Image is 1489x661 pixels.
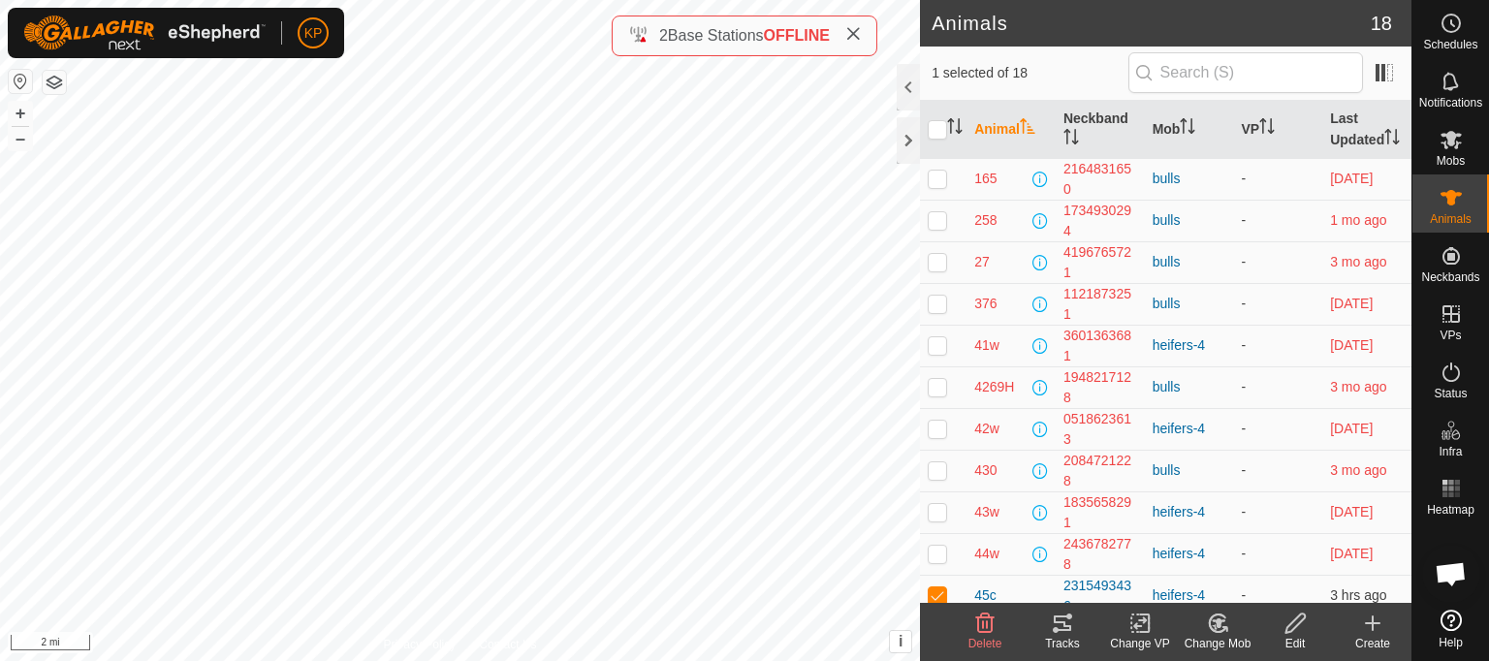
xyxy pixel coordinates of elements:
button: Reset Map [9,70,32,93]
p-sorticon: Activate to sort [1180,121,1195,137]
div: heifers-4 [1153,502,1226,522]
span: 12 Sept 2025, 4:37 pm [1330,171,1373,186]
span: Help [1439,637,1463,648]
span: 4 June 2025, 1:23 am [1330,254,1386,269]
div: Change Mob [1179,635,1256,652]
span: 4269H [974,377,1014,397]
h2: Animals [932,12,1371,35]
p-sorticon: Activate to sort [1020,121,1035,137]
div: Open chat [1422,545,1480,603]
span: 1 selected of 18 [932,63,1127,83]
div: bulls [1153,377,1226,397]
span: 430 [974,460,997,481]
a: Contact Us [479,636,536,653]
div: 2315493436 [1063,576,1137,616]
app-display-virtual-paddock-transition: - [1241,212,1246,228]
span: 8 Sept 2025, 7:57 pm [1330,337,1373,353]
app-display-virtual-paddock-transition: - [1241,421,1246,436]
th: Mob [1145,101,1234,159]
th: Animal [966,101,1056,159]
span: 45c [974,585,997,606]
span: Base Stations [668,27,764,44]
div: 2164831650 [1063,159,1137,200]
div: Tracks [1024,635,1101,652]
app-display-virtual-paddock-transition: - [1241,504,1246,519]
span: 17 Sept 2025, 2:45 pm [1330,587,1386,603]
a: Privacy Policy [384,636,457,653]
span: Animals [1430,213,1472,225]
span: 2 [659,27,668,44]
p-sorticon: Activate to sort [1259,121,1275,137]
span: 165 [974,169,997,189]
div: 1121873251 [1063,284,1137,325]
app-display-virtual-paddock-transition: - [1241,171,1246,186]
th: Neckband [1056,101,1145,159]
div: 1734930294 [1063,201,1137,241]
div: 1948217128 [1063,367,1137,408]
span: 43w [974,502,999,522]
span: Delete [968,637,1002,650]
span: Heatmap [1427,504,1474,516]
button: i [890,631,911,652]
span: 8 Sept 2025, 7:56 pm [1330,421,1373,436]
div: heifers-4 [1153,335,1226,356]
app-display-virtual-paddock-transition: - [1241,296,1246,311]
app-display-virtual-paddock-transition: - [1241,462,1246,478]
app-display-virtual-paddock-transition: - [1241,254,1246,269]
span: 18 [1371,9,1392,38]
button: Map Layers [43,71,66,94]
div: Edit [1256,635,1334,652]
span: 42w [974,419,999,439]
span: 8 Sept 2025, 8:05 pm [1330,546,1373,561]
div: 1835658291 [1063,492,1137,533]
div: 2436782778 [1063,534,1137,575]
div: 3601363681 [1063,326,1137,366]
div: heifers-4 [1153,419,1226,439]
div: bulls [1153,252,1226,272]
p-sorticon: Activate to sort [947,121,963,137]
span: 4 June 2025, 1:14 am [1330,379,1386,394]
span: 376 [974,294,997,314]
span: 8 Sept 2025, 7:54 pm [1330,504,1373,519]
th: Last Updated [1322,101,1411,159]
span: 27 [974,252,990,272]
div: heifers-4 [1153,544,1226,564]
span: 3 Aug 2025, 8:08 pm [1330,212,1386,228]
span: Notifications [1419,97,1482,109]
span: 4 June 2025, 1:05 am [1330,462,1386,478]
span: Status [1434,388,1467,399]
span: i [899,633,903,649]
span: Schedules [1423,39,1477,50]
button: – [9,127,32,150]
span: Neckbands [1421,271,1479,283]
span: VPs [1440,330,1461,341]
span: 41w [974,335,999,356]
img: Gallagher Logo [23,16,266,50]
div: bulls [1153,169,1226,189]
app-display-virtual-paddock-transition: - [1241,546,1246,561]
button: + [9,102,32,125]
div: bulls [1153,460,1226,481]
span: Infra [1439,446,1462,457]
span: 44w [974,544,999,564]
span: 258 [974,210,997,231]
div: bulls [1153,210,1226,231]
p-sorticon: Activate to sort [1063,132,1079,147]
a: Help [1412,602,1489,656]
span: 15 Sept 2025, 10:08 am [1330,296,1373,311]
span: Mobs [1437,155,1465,167]
div: 4196765721 [1063,242,1137,283]
div: Change VP [1101,635,1179,652]
app-display-virtual-paddock-transition: - [1241,379,1246,394]
div: bulls [1153,294,1226,314]
div: 0518623613 [1063,409,1137,450]
span: OFFLINE [764,27,830,44]
span: KP [304,23,323,44]
app-display-virtual-paddock-transition: - [1241,587,1246,603]
th: VP [1233,101,1322,159]
div: Create [1334,635,1411,652]
div: 2084721228 [1063,451,1137,491]
input: Search (S) [1128,52,1363,93]
div: heifers-4 [1153,585,1226,606]
app-display-virtual-paddock-transition: - [1241,337,1246,353]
